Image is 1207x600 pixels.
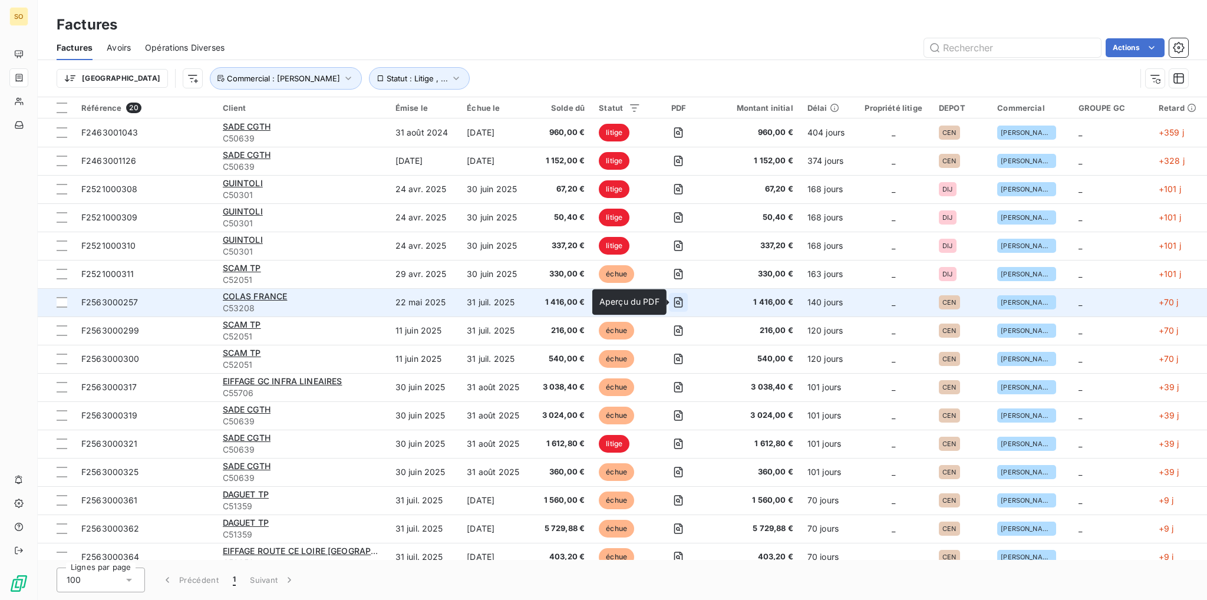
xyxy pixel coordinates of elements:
[460,486,531,515] td: [DATE]
[1159,212,1181,222] span: +101 j
[1001,355,1053,362] span: [PERSON_NAME]
[939,103,983,113] div: DEPOT
[942,214,952,221] span: DIJ
[538,155,585,167] span: 1 152,00 €
[388,203,460,232] td: 24 avr. 2025
[243,568,302,592] button: Suivant
[223,387,381,399] span: C55706
[460,288,531,317] td: 31 juil. 2025
[800,373,855,401] td: 101 jours
[538,103,585,113] div: Solde dû
[223,150,271,160] span: SADE CGTH
[1001,271,1053,278] span: [PERSON_NAME]
[126,103,141,113] span: 20
[369,67,470,90] button: Statut : Litige , ...
[942,299,956,306] span: CEN
[154,568,226,592] button: Précédent
[538,466,585,478] span: 360,00 €
[81,184,138,194] span: F2521000308
[388,373,460,401] td: 30 juin 2025
[942,271,952,278] span: DIJ
[226,568,243,592] button: 1
[599,520,634,538] span: échue
[460,175,531,203] td: 30 juin 2025
[942,440,956,447] span: CEN
[223,404,271,414] span: SADE CGTH
[800,175,855,203] td: 168 jours
[538,523,585,535] span: 5 729,88 €
[538,381,585,393] span: 3 038,40 €
[800,515,855,543] td: 70 jours
[1079,156,1082,166] span: _
[81,523,140,533] span: F2563000362
[1079,103,1145,113] div: GROUPE GC
[1001,497,1053,504] span: [PERSON_NAME]
[223,161,381,173] span: C50639
[460,260,531,288] td: 30 juin 2025
[1001,327,1053,334] span: [PERSON_NAME]
[460,430,531,458] td: 31 août 2025
[862,103,925,113] div: Propriété litige
[81,410,138,420] span: F2563000319
[538,183,585,195] span: 67,20 €
[599,435,629,453] span: litige
[81,297,138,307] span: F2563000257
[599,492,634,509] span: échue
[599,407,634,424] span: échue
[81,467,139,477] span: F2563000325
[387,74,448,83] span: Statut : Litige , ...
[460,232,531,260] td: 30 juin 2025
[67,574,81,586] span: 100
[599,152,629,170] span: litige
[538,325,585,337] span: 216,00 €
[800,345,855,373] td: 120 jours
[81,495,138,505] span: F2563000361
[717,381,793,393] span: 3 038,40 €
[892,382,895,392] span: _
[223,444,381,456] span: C50639
[81,103,121,113] span: Référence
[892,354,895,364] span: _
[1001,186,1053,193] span: [PERSON_NAME]
[388,260,460,288] td: 29 avr. 2025
[1159,523,1174,533] span: +9 j
[388,288,460,317] td: 22 mai 2025
[717,551,793,563] span: 403,20 €
[223,529,381,540] span: C51359
[81,212,138,222] span: F2521000309
[223,500,381,512] span: C51359
[223,416,381,427] span: C50639
[388,543,460,571] td: 31 juil. 2025
[210,67,362,90] button: Commercial : [PERSON_NAME]
[1159,552,1174,562] span: +9 j
[924,38,1101,57] input: Rechercher
[460,458,531,486] td: 31 août 2025
[1001,553,1053,561] span: [PERSON_NAME]
[81,325,140,335] span: F2563000299
[538,240,585,252] span: 337,20 €
[599,322,634,339] span: échue
[1079,354,1082,364] span: _
[942,129,956,136] span: CEN
[460,317,531,345] td: 31 juil. 2025
[599,265,634,283] span: échue
[717,438,793,450] span: 1 612,80 €
[717,410,793,421] span: 3 024,00 €
[538,410,585,421] span: 3 024,00 €
[388,147,460,175] td: [DATE]
[388,345,460,373] td: 11 juin 2025
[223,472,381,484] span: C50639
[892,127,895,137] span: _
[388,458,460,486] td: 30 juin 2025
[460,203,531,232] td: 30 juin 2025
[223,274,381,286] span: C52051
[460,345,531,373] td: 31 juil. 2025
[1159,325,1179,335] span: +70 j
[1159,439,1179,449] span: +39 j
[538,438,585,450] span: 1 612,80 €
[717,325,793,337] span: 216,00 €
[1001,214,1053,221] span: [PERSON_NAME]
[1001,440,1053,447] span: [PERSON_NAME]
[1079,127,1082,137] span: _
[538,127,585,139] span: 960,00 €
